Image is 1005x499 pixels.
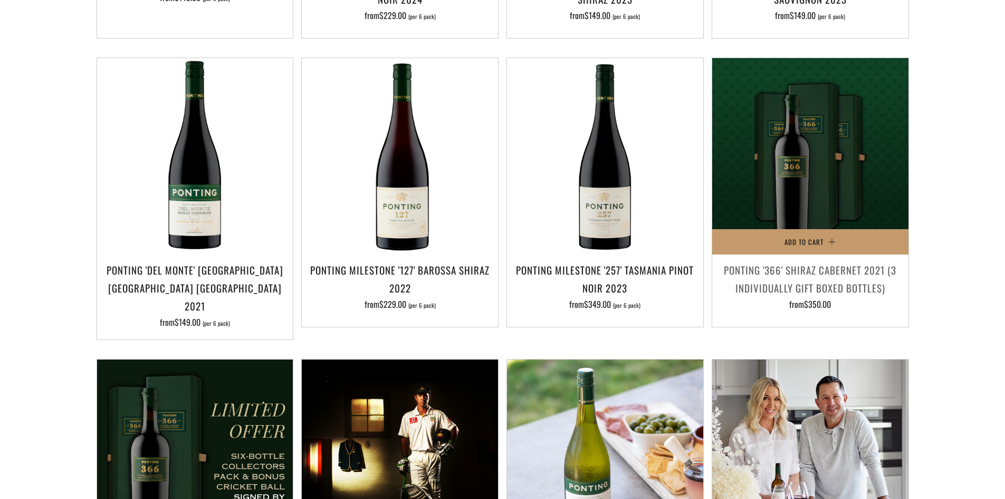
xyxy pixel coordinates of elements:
span: (per 6 pack) [408,14,436,20]
span: $229.00 [379,9,406,22]
span: (per 6 pack) [818,14,845,20]
span: from [569,298,640,310]
h3: Ponting '366' Shiraz Cabernet 2021 (3 individually gift boxed bottles) [717,261,903,297]
span: $349.00 [584,298,611,310]
span: $149.00 [175,316,200,328]
span: from [160,316,230,328]
span: from [365,9,436,22]
span: from [365,298,436,310]
span: (per 6 pack) [203,321,230,326]
span: $149.00 [585,9,610,22]
span: (per 6 pack) [613,303,640,308]
span: from [570,9,640,22]
span: Add to Cart [784,237,824,247]
span: from [775,9,845,22]
span: $229.00 [379,298,406,310]
h3: Ponting Milestone '257' Tasmania Pinot Noir 2023 [512,261,698,297]
h3: Ponting Milestone '127' Barossa Shiraz 2022 [307,261,493,297]
h3: Ponting 'Del Monte' [GEOGRAPHIC_DATA] [GEOGRAPHIC_DATA] [GEOGRAPHIC_DATA] 2021 [102,261,288,315]
a: Ponting Milestone '257' Tasmania Pinot Noir 2023 from$349.00 (per 6 pack) [507,261,703,314]
a: Ponting Milestone '127' Barossa Shiraz 2022 from$229.00 (per 6 pack) [302,261,498,314]
span: (per 6 pack) [612,14,640,20]
span: $350.00 [804,298,831,310]
a: Ponting 'Del Monte' [GEOGRAPHIC_DATA] [GEOGRAPHIC_DATA] [GEOGRAPHIC_DATA] 2021 from$149.00 (per 6... [97,261,293,327]
a: Ponting '366' Shiraz Cabernet 2021 (3 individually gift boxed bottles) from$350.00 [712,261,908,314]
button: Add to Cart [712,229,908,255]
span: from [789,298,831,310]
span: $149.00 [790,9,816,22]
span: (per 6 pack) [408,303,436,308]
